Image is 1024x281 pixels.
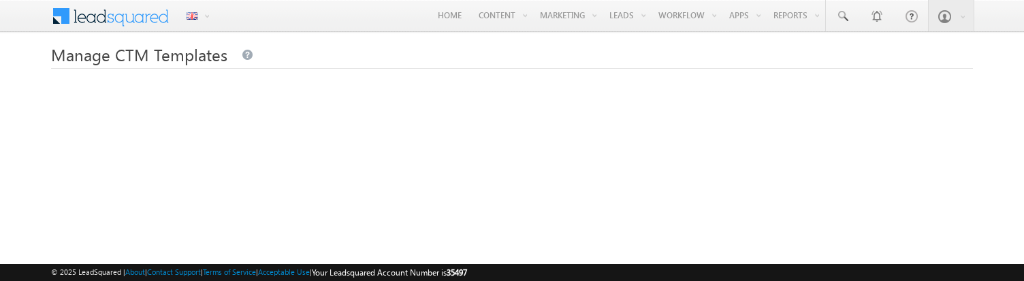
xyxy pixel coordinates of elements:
[203,267,256,276] a: Terms of Service
[147,267,201,276] a: Contact Support
[51,266,467,279] span: © 2025 LeadSquared | | | | |
[447,267,467,278] span: 35497
[312,267,467,278] span: Your Leadsquared Account Number is
[125,267,145,276] a: About
[51,44,227,65] span: Manage CTM Templates
[258,267,310,276] a: Acceptable Use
